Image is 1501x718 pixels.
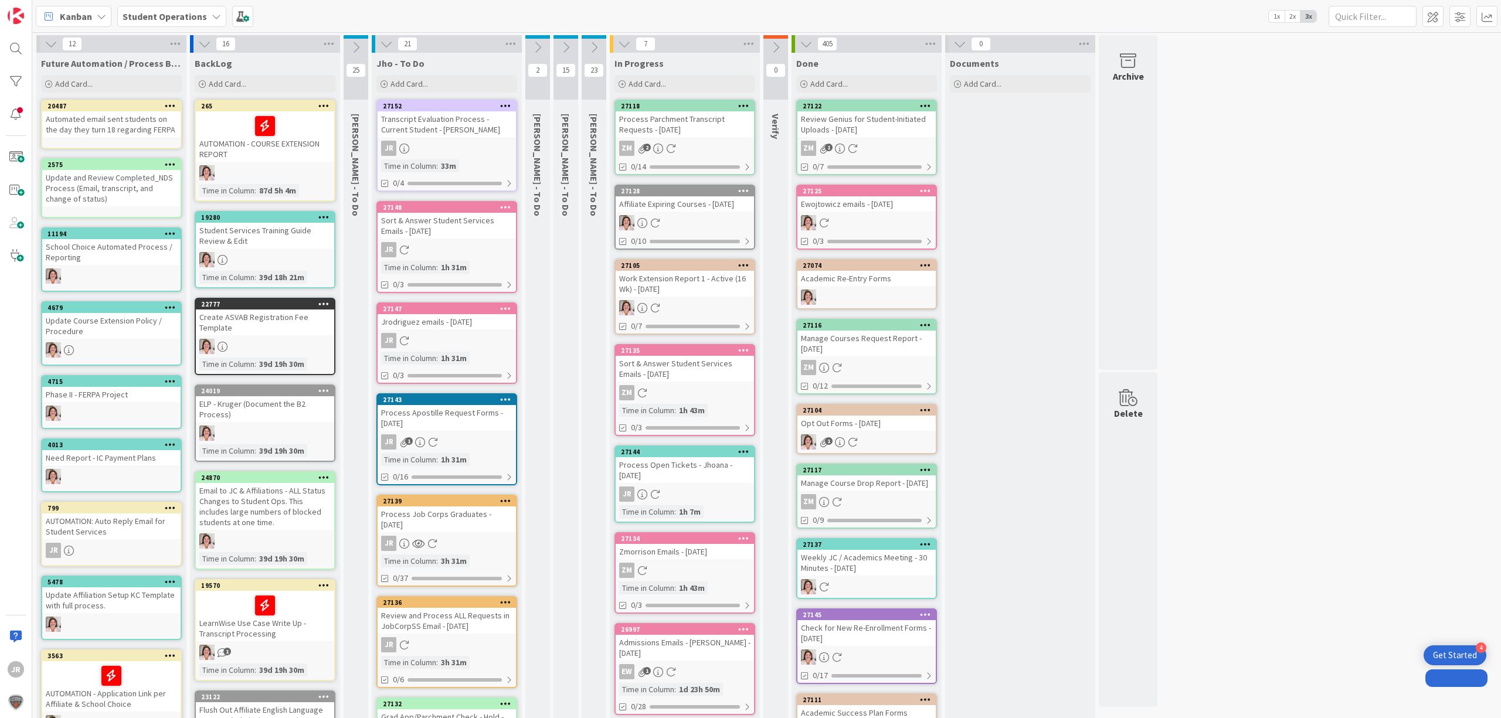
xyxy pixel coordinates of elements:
img: EW [199,339,215,354]
a: 27125Ewojtowicz emails - [DATE]EW0/3 [796,185,937,250]
div: 39d 19h 30m [256,444,307,457]
span: 0/12 [813,380,828,392]
span: Add Card... [810,79,848,89]
div: 27143 [378,394,516,405]
div: ZM [619,141,634,156]
div: 27122 [803,102,936,110]
div: 27135 [616,345,754,356]
div: 27137 [797,539,936,550]
div: Update Course Extension Policy / Procedure [42,313,181,339]
div: JR [378,434,516,450]
div: Sort & Answer Student Services Emails - [DATE] [616,356,754,382]
div: Admissions Emails - [PERSON_NAME] - [DATE] [616,635,754,661]
img: EW [619,300,634,315]
a: 4013Need Report - IC Payment PlansEW [41,438,182,492]
div: EW [797,290,936,305]
div: 26997Admissions Emails - [PERSON_NAME] - [DATE] [616,624,754,661]
div: 27145 [803,611,936,619]
span: 0/3 [813,235,824,247]
div: 19280 [201,213,334,222]
div: JR [616,486,754,502]
div: 4715 [47,377,181,386]
a: 20487Automated email sent students on the day they turn 18 regarding FERPA [41,100,182,149]
div: 22777Create ASVAB Registration Fee Template [196,299,334,335]
div: Check for New Re-Enrollment Forms - [DATE] [797,620,936,646]
div: 799AUTOMATION: Auto Reply Email for Student Services [42,503,181,539]
div: 27125 [803,187,936,195]
a: 19280Student Services Training Guide Review & EditEWTime in Column:39d 18h 21m [195,211,335,288]
span: Add Card... [964,79,1001,89]
div: 1h 7m [676,505,704,518]
div: 22777 [201,300,334,308]
a: 27136Review and Process ALL Requests in JobCorpSS Email - [DATE]JRTime in Column:3h 31m0/6 [376,596,517,688]
div: 24870 [201,474,334,482]
span: Add Card... [209,79,246,89]
div: Time in Column [199,444,254,457]
span: 0/3 [393,278,404,291]
div: 27118 [621,102,754,110]
div: 19570 [196,580,334,591]
div: 20487 [42,101,181,111]
img: EW [46,268,61,284]
div: Update Affiliation Setup KC Template with full process. [42,587,181,613]
div: Time in Column [381,159,436,172]
div: 39d 19h 30m [256,552,307,565]
div: Time in Column [199,358,254,370]
div: 2575 [42,159,181,170]
div: EW [616,300,754,315]
div: 27143 [383,396,516,404]
div: 265 [201,102,334,110]
div: Opt Out Forms - [DATE] [797,416,936,431]
div: Academic Re-Entry Forms [797,271,936,286]
div: ZM [801,141,816,156]
div: EW [196,533,334,549]
a: 27143Process Apostille Request Forms - [DATE]JRTime in Column:1h 31m0/16 [376,393,517,485]
div: 19570 [201,581,334,590]
a: 27104Opt Out Forms - [DATE]EW [796,404,937,454]
div: ZM [801,360,816,375]
div: 1h 43m [676,581,708,594]
div: LearnWise Use Case Write Up - Transcript Processing [196,591,334,641]
div: EW [42,469,181,484]
img: EW [46,406,61,421]
div: 27128Affiliate Expiring Courses - [DATE] [616,186,754,212]
div: JR [46,543,61,558]
div: ZM [801,494,816,509]
div: JR [381,434,396,450]
div: 27128 [621,187,754,195]
div: Manage Courses Request Report - [DATE] [797,331,936,356]
img: EW [801,290,816,305]
a: 27147Jrodriguez emails - [DATE]JRTime in Column:1h 31m0/3 [376,302,517,384]
a: 22777Create ASVAB Registration Fee TemplateEWTime in Column:39d 19h 30m [195,298,335,375]
span: : [674,404,676,417]
input: Quick Filter... [1329,6,1417,27]
div: Zmorrison Emails - [DATE] [616,544,754,559]
div: 27135Sort & Answer Student Services Emails - [DATE] [616,345,754,382]
a: 27122Review Genius for Student-Initiated Uploads - [DATE]ZM0/7 [796,100,937,175]
div: Review and Process ALL Requests in JobCorpSS Email - [DATE] [378,608,516,634]
div: 1h 31m [438,261,470,274]
div: 799 [42,503,181,513]
span: 2 [643,144,651,151]
div: 27139Process Job Corps Graduates - [DATE] [378,496,516,532]
span: 0/3 [631,599,642,611]
div: ZM [616,141,754,156]
div: 27074 [803,261,936,270]
div: 27136 [378,597,516,608]
span: 0/16 [393,471,408,483]
div: 27148Sort & Answer Student Services Emails - [DATE] [378,202,516,239]
div: Process Parchment Transcript Requests - [DATE] [616,111,754,137]
div: JR [378,536,516,551]
div: 799 [47,504,181,512]
div: Phase II - FERPA Project [42,387,181,402]
div: 4013 [47,441,181,449]
div: Automated email sent students on the day they turn 18 regarding FERPA [42,111,181,137]
span: Add Card... [55,79,93,89]
div: 27117 [797,465,936,475]
div: Time in Column [381,261,436,274]
div: ZM [619,563,634,578]
div: JR [381,242,396,257]
div: ELP - Kruger (Document the B2 Process) [196,396,334,422]
div: JR [381,141,396,156]
div: 265AUTOMATION - COURSE EXTENSION REPORT [196,101,334,162]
